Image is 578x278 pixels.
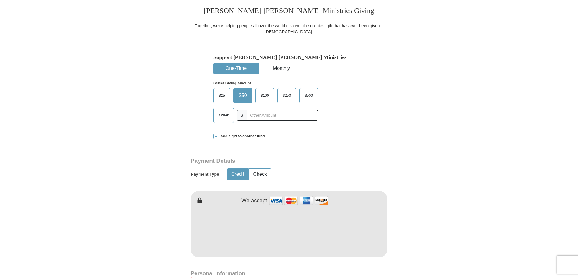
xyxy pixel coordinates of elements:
span: $ [237,110,247,121]
span: $100 [258,91,272,100]
button: Monthly [259,63,304,74]
h5: Payment Type [191,172,219,177]
button: Check [249,169,271,180]
img: credit cards accepted [268,194,329,207]
span: Add a gift to another fund [218,134,265,139]
span: $250 [280,91,294,100]
h4: Personal Information [191,271,387,276]
h4: We accept [242,198,267,204]
h3: Payment Details [191,158,345,165]
span: $50 [236,91,250,100]
button: One-Time [214,63,258,74]
h5: Support [PERSON_NAME] [PERSON_NAME] Ministries [213,54,365,61]
div: Together, we're helping people all over the world discover the greatest gift that has ever been g... [191,23,387,35]
h3: [PERSON_NAME] [PERSON_NAME] Ministries Giving [191,0,387,23]
span: $500 [302,91,316,100]
span: $25 [216,91,228,100]
strong: Select Giving Amount [213,81,251,85]
span: Other [216,111,232,120]
input: Other Amount [247,110,318,121]
button: Credit [227,169,248,180]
